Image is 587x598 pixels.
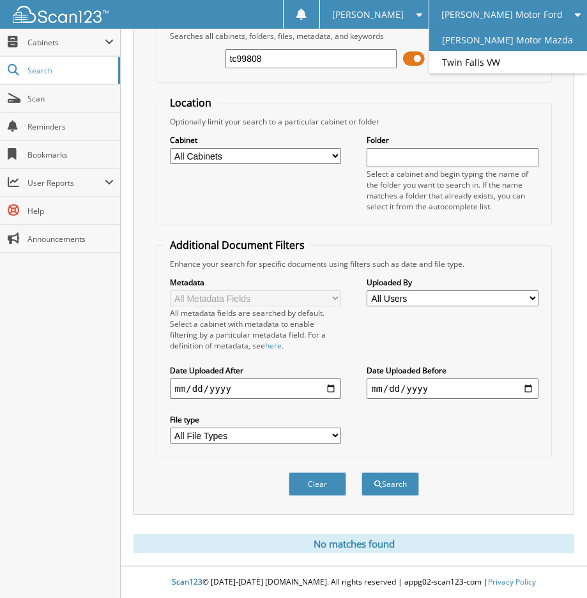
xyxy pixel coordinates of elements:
[441,11,563,19] span: [PERSON_NAME] Motor Ford
[27,93,114,104] span: Scan
[488,576,536,587] a: Privacy Policy
[170,308,342,351] div: All metadata fields are searched by default. Select a cabinet with metadata to enable filtering b...
[164,31,545,41] div: Searches all cabinets, folders, files, metadata, and keywords
[13,6,109,23] img: scan123-logo-white.svg
[164,116,545,127] div: Optionally limit your search to a particular cabinet or folder
[367,378,538,399] input: end
[27,206,114,216] span: Help
[289,472,346,496] button: Clear
[164,96,218,110] legend: Location
[172,576,202,587] span: Scan123
[367,168,538,212] div: Select a cabinet and begin typing the name of the folder you want to search in. If the name match...
[170,365,342,376] label: Date Uploaded After
[164,238,311,252] legend: Additional Document Filters
[332,11,404,19] span: [PERSON_NAME]
[121,567,587,598] div: © [DATE]-[DATE] [DOMAIN_NAME]. All rights reserved | appg02-scan123-com |
[429,29,587,51] a: [PERSON_NAME] Motor Mazda
[27,121,114,132] span: Reminders
[170,414,342,425] label: File type
[170,135,342,146] label: Cabinet
[133,534,574,553] div: No matches found
[27,234,114,244] span: Announcements
[362,472,419,496] button: Search
[429,51,587,73] a: Twin Falls VW
[367,277,538,288] label: Uploaded By
[164,258,545,269] div: Enhance your search for specific documents using filters such as date and file type.
[170,378,342,399] input: start
[523,537,587,598] iframe: Chat Widget
[265,340,282,351] a: here
[27,177,105,188] span: User Reports
[170,277,342,288] label: Metadata
[27,65,112,76] span: Search
[367,365,538,376] label: Date Uploaded Before
[367,135,538,146] label: Folder
[27,37,105,48] span: Cabinets
[27,149,114,160] span: Bookmarks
